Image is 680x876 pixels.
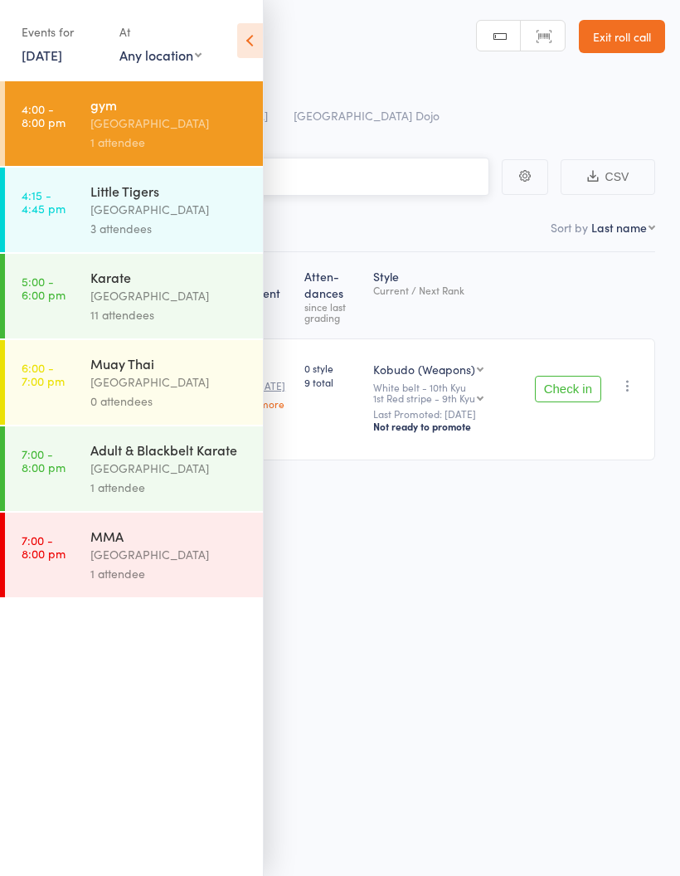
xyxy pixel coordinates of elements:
[373,285,522,295] div: Current / Next Rank
[90,219,249,238] div: 3 attendees
[5,254,263,338] a: 5:00 -6:00 pmKarate[GEOGRAPHIC_DATA]11 attendees
[22,275,66,301] time: 5:00 - 6:00 pm
[22,533,66,560] time: 7:00 - 8:00 pm
[591,219,647,236] div: Last name
[90,372,249,392] div: [GEOGRAPHIC_DATA]
[90,114,249,133] div: [GEOGRAPHIC_DATA]
[90,478,249,497] div: 1 attendee
[22,46,62,64] a: [DATE]
[367,260,528,331] div: Style
[5,81,263,166] a: 4:00 -8:00 pmgym[GEOGRAPHIC_DATA]1 attendee
[5,513,263,597] a: 7:00 -8:00 pmMMA[GEOGRAPHIC_DATA]1 attendee
[535,376,601,402] button: Check in
[90,564,249,583] div: 1 attendee
[5,426,263,511] a: 7:00 -8:00 pmAdult & Blackbelt Karate[GEOGRAPHIC_DATA]1 attendee
[22,18,103,46] div: Events for
[561,159,655,195] button: CSV
[90,527,249,545] div: MMA
[90,305,249,324] div: 11 attendees
[90,545,249,564] div: [GEOGRAPHIC_DATA]
[90,268,249,286] div: Karate
[304,361,359,375] span: 0 style
[373,392,475,403] div: 1st Red stripe - 9th Kyu
[373,382,522,403] div: White belt - 10th Kyu
[90,200,249,219] div: [GEOGRAPHIC_DATA]
[551,219,588,236] label: Sort by
[90,459,249,478] div: [GEOGRAPHIC_DATA]
[304,301,359,323] div: since last grading
[5,340,263,425] a: 6:00 -7:00 pmMuay Thai[GEOGRAPHIC_DATA]0 attendees
[22,102,66,129] time: 4:00 - 8:00 pm
[22,188,66,215] time: 4:15 - 4:45 pm
[90,133,249,152] div: 1 attendee
[294,107,440,124] span: [GEOGRAPHIC_DATA] Dojo
[373,361,475,377] div: Kobudo (Weapons)
[90,182,249,200] div: Little Tigers
[90,440,249,459] div: Adult & Blackbelt Karate
[22,447,66,474] time: 7:00 - 8:00 pm
[298,260,366,331] div: Atten­dances
[373,420,522,433] div: Not ready to promote
[304,375,359,389] span: 9 total
[90,95,249,114] div: gym
[22,361,65,387] time: 6:00 - 7:00 pm
[373,408,522,420] small: Last Promoted: [DATE]
[90,286,249,305] div: [GEOGRAPHIC_DATA]
[119,18,202,46] div: At
[5,168,263,252] a: 4:15 -4:45 pmLittle Tigers[GEOGRAPHIC_DATA]3 attendees
[579,20,665,53] a: Exit roll call
[90,392,249,411] div: 0 attendees
[90,354,249,372] div: Muay Thai
[119,46,202,64] div: Any location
